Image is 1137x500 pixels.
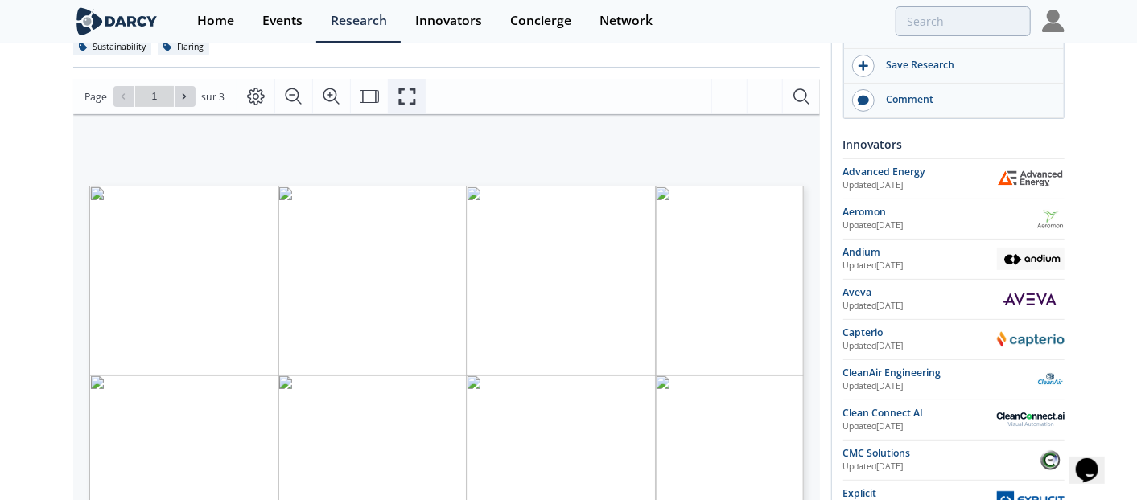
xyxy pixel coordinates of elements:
[843,245,997,260] div: Andium
[843,205,1065,233] a: Aeromon Updated[DATE] Aeromon
[415,14,482,27] div: Innovators
[843,446,1036,461] div: CMC Solutions
[843,205,1036,219] div: Aeromon
[73,7,161,35] img: logo-wide.svg
[843,260,997,273] div: Updated [DATE]
[896,6,1031,36] input: Advanced Search
[843,420,997,433] div: Updated [DATE]
[875,92,1055,107] div: Comment
[997,248,1065,270] img: Andium
[997,412,1065,427] img: Clean Connect AI
[843,130,1065,158] div: Innovators
[73,40,152,55] div: Sustainability
[262,14,303,27] div: Events
[1036,446,1065,474] img: CMC Solutions
[843,380,1036,393] div: Updated [DATE]
[1036,205,1065,233] img: Aeromon
[843,165,997,179] div: Advanced Energy
[1042,10,1065,32] img: Profile
[843,285,1065,314] a: Aveva Updated[DATE] Aveva
[843,326,997,340] div: Capterio
[1069,436,1121,484] iframe: chat widget
[843,165,1065,193] a: Advanced Energy Updated[DATE] Advanced Energy
[997,331,1065,347] img: Capterio
[843,406,1065,434] a: Clean Connect AI Updated[DATE] Clean Connect AI
[843,406,997,420] div: Clean Connect AI
[197,14,234,27] div: Home
[843,446,1065,474] a: CMC Solutions Updated[DATE] CMC Solutions
[843,179,997,192] div: Updated [DATE]
[843,326,1065,354] a: Capterio Updated[DATE] Capterio
[997,170,1065,187] img: Advanced Energy
[843,285,998,300] div: Aveva
[843,366,1036,380] div: CleanAir Engineering
[510,14,571,27] div: Concierge
[599,14,653,27] div: Network
[843,461,1036,473] div: Updated [DATE]
[1036,366,1065,394] img: CleanAir Engineering
[158,40,210,55] div: Flaring
[843,366,1065,394] a: CleanAir Engineering Updated[DATE] CleanAir Engineering
[875,58,1055,72] div: Save Research
[843,340,997,353] div: Updated [DATE]
[997,285,1064,314] img: Aveva
[843,245,1065,273] a: Andium Updated[DATE] Andium
[843,300,998,313] div: Updated [DATE]
[331,14,387,27] div: Research
[843,219,1036,232] div: Updated [DATE]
